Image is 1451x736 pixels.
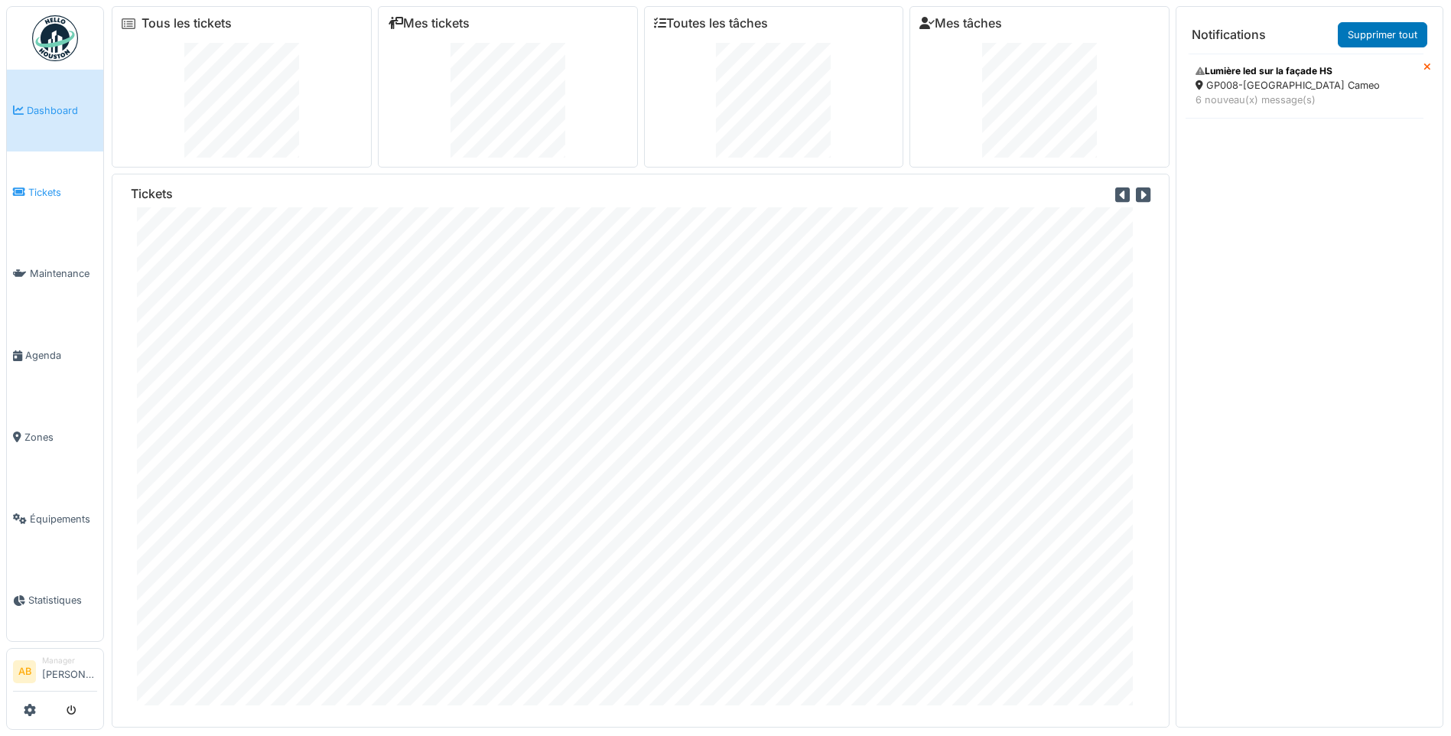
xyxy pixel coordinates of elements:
a: Supprimer tout [1338,22,1427,47]
span: Dashboard [27,103,97,118]
a: Mes tâches [919,16,1002,31]
span: Agenda [25,348,97,363]
a: Lumière led sur la façade HS GP008-[GEOGRAPHIC_DATA] Cameo 6 nouveau(x) message(s) [1186,54,1423,118]
span: Équipements [30,512,97,526]
li: AB [13,660,36,683]
h6: Notifications [1192,28,1266,42]
a: Dashboard [7,70,103,151]
span: Maintenance [30,266,97,281]
a: Mes tickets [388,16,470,31]
span: Tickets [28,185,97,200]
span: Statistiques [28,593,97,607]
span: Zones [24,430,97,445]
div: GP008-[GEOGRAPHIC_DATA] Cameo [1196,78,1414,93]
a: Maintenance [7,233,103,315]
div: 6 nouveau(x) message(s) [1196,93,1414,107]
a: Tickets [7,151,103,233]
a: Toutes les tâches [654,16,768,31]
a: Équipements [7,478,103,560]
a: Zones [7,396,103,478]
img: Badge_color-CXgf-gQk.svg [32,15,78,61]
div: Lumière led sur la façade HS [1196,64,1414,78]
li: [PERSON_NAME] [42,655,97,688]
a: Agenda [7,314,103,396]
a: AB Manager[PERSON_NAME] [13,655,97,692]
a: Tous les tickets [142,16,232,31]
a: Statistiques [7,560,103,642]
h6: Tickets [131,187,173,201]
div: Manager [42,655,97,666]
